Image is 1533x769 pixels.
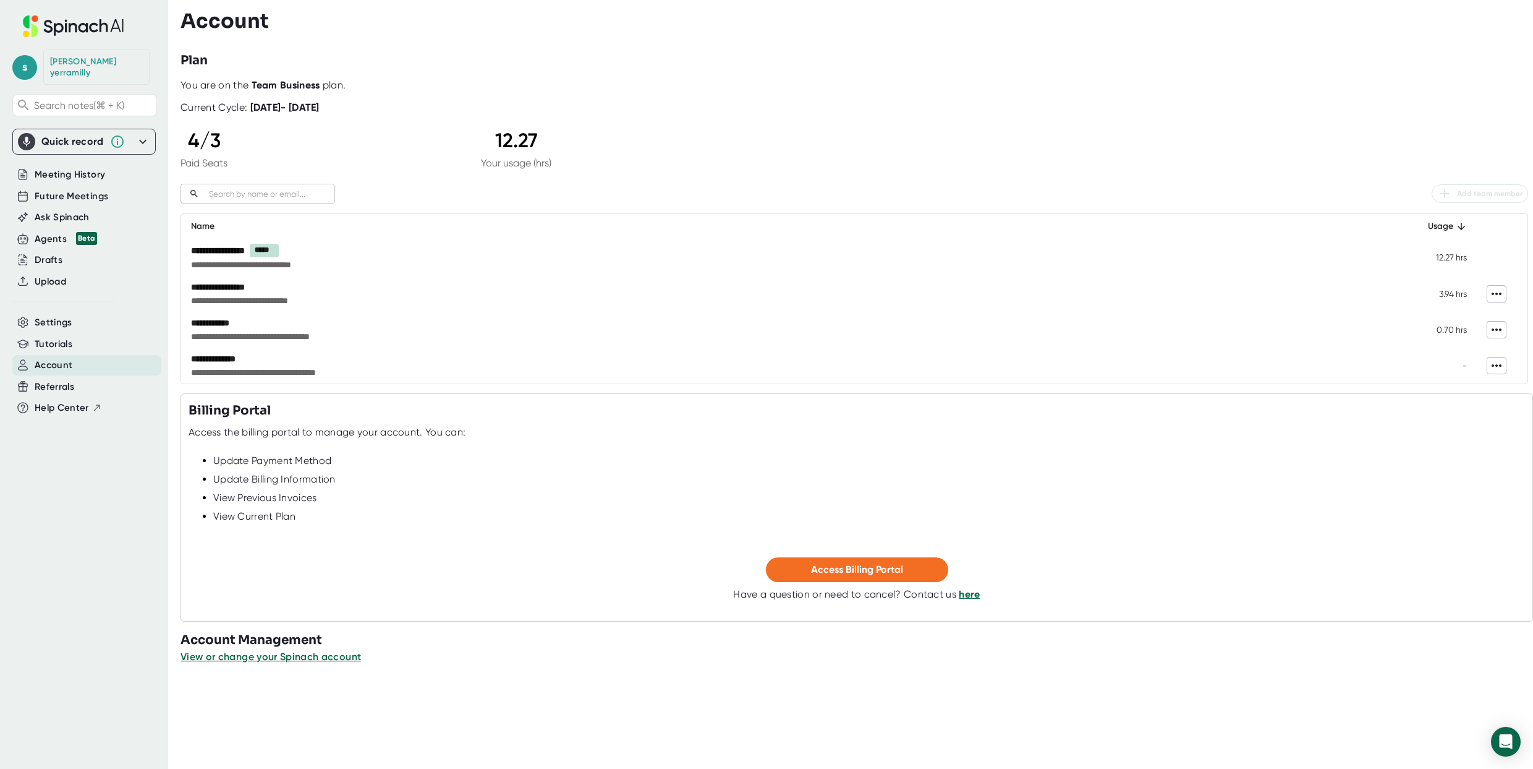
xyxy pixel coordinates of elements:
div: Beta [76,232,97,245]
td: - [1404,348,1477,384]
span: View or change your Spinach account [180,651,361,663]
button: Help Center [35,401,102,415]
button: Meeting History [35,168,105,182]
div: 4 / 3 [180,129,227,152]
div: Have a question or need to cancel? Contact us [733,588,980,601]
a: here [959,588,980,600]
span: s [12,55,37,80]
div: Agents [35,232,97,246]
button: Drafts [35,253,62,267]
button: Add team member [1432,184,1528,203]
td: 12.27 hrs [1404,239,1477,275]
div: Update Payment Method [213,455,1525,467]
div: View Previous Invoices [213,492,1525,504]
h3: Account [180,9,269,33]
div: Paid Seats [180,157,227,169]
div: Open Intercom Messenger [1491,727,1521,757]
div: Usage [1414,219,1467,234]
button: Ask Spinach [35,210,90,225]
h3: Plan [180,51,208,70]
div: View Current Plan [213,510,1525,523]
td: 3.94 hrs [1404,276,1477,312]
div: You are on the plan. [180,79,1528,92]
div: sumant yerramilly [50,56,143,78]
button: Referrals [35,380,74,394]
button: Upload [35,275,66,289]
b: Team Business [252,79,320,91]
span: Access Billing Portal [811,564,903,575]
h3: Account Management [180,631,1533,650]
div: Update Billing Information [213,473,1525,486]
button: Agents Beta [35,232,97,246]
button: Settings [35,316,72,330]
div: Name [191,219,1395,234]
div: 12.27 [481,129,551,152]
span: Add team member [1437,186,1522,201]
td: 0.70 hrs [1404,312,1477,348]
div: Access the billing portal to manage your account. You can: [189,426,465,439]
input: Search by name or email... [204,187,335,201]
button: Future Meetings [35,189,108,204]
span: Help Center [35,401,89,415]
div: Quick record [41,135,104,148]
b: [DATE] - [DATE] [250,101,320,113]
div: Your usage (hrs) [481,157,551,169]
button: Access Billing Portal [766,557,948,582]
div: Current Cycle: [180,101,320,114]
div: Quick record [18,129,150,154]
h3: Billing Portal [189,402,271,420]
button: View or change your Spinach account [180,650,361,664]
button: Account [35,358,72,372]
span: Search notes (⌘ + K) [34,100,124,111]
button: Tutorials [35,337,72,351]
